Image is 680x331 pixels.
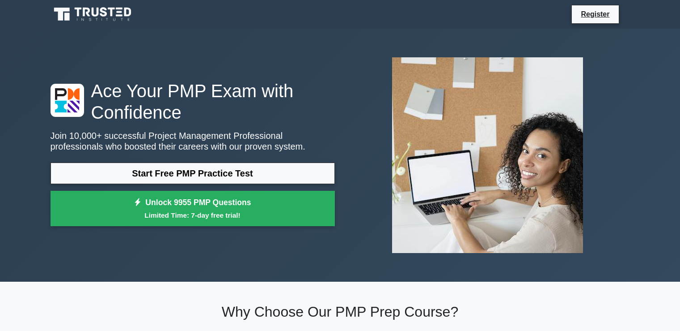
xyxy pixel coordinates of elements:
[51,303,630,320] h2: Why Choose Our PMP Prep Course?
[51,80,335,123] h1: Ace Your PMP Exam with Confidence
[51,130,335,152] p: Join 10,000+ successful Project Management Professional professionals who boosted their careers w...
[51,191,335,227] a: Unlock 9955 PMP QuestionsLimited Time: 7-day free trial!
[62,210,324,220] small: Limited Time: 7-day free trial!
[51,163,335,184] a: Start Free PMP Practice Test
[575,9,615,20] a: Register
